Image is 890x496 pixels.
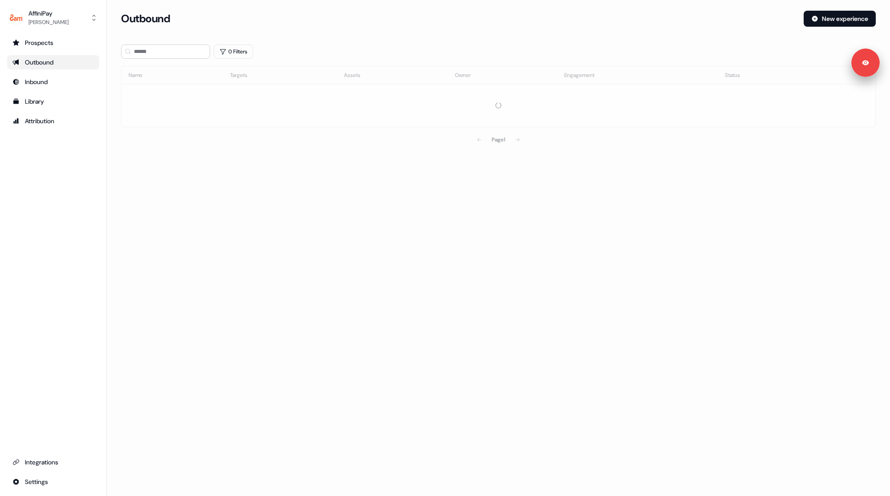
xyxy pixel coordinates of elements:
a: Go to Inbound [7,75,99,89]
a: Go to integrations [7,455,99,469]
a: Go to outbound experience [7,55,99,69]
button: AffiniPay[PERSON_NAME] [7,7,99,28]
a: Go to integrations [7,475,99,489]
div: [PERSON_NAME] [28,18,69,27]
div: Settings [12,477,94,486]
div: Library [12,97,94,106]
div: Prospects [12,38,94,47]
div: Integrations [12,458,94,467]
button: New experience [804,11,876,27]
div: Inbound [12,77,94,86]
h3: Outbound [121,12,170,25]
button: 0 Filters [214,44,253,59]
div: Attribution [12,117,94,125]
a: Go to templates [7,94,99,109]
div: Outbound [12,58,94,67]
a: Go to prospects [7,36,99,50]
a: Go to attribution [7,114,99,128]
div: AffiniPay [28,9,69,18]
